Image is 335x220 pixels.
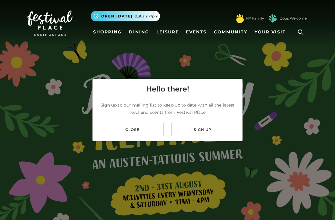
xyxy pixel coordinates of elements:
span: Your Visit [255,29,286,35]
img: Festival Place Logo [27,11,73,36]
a: Your Visit [252,26,291,38]
a: Events [183,26,209,38]
a: Leisure [154,26,181,38]
a: Community [211,26,250,38]
a: Dogs Welcome! [280,16,308,21]
span: Open [DATE] [101,14,133,19]
a: FP Family [246,16,264,21]
a: Sign up [171,123,234,136]
a: Shopping [91,26,124,38]
a: Dining [127,26,152,38]
a: Close [101,123,164,136]
button: Open [DATE] 9.30am-7pm [91,11,160,21]
span: 9.30am-7pm [135,14,158,19]
h4: Hello there! [146,84,189,95]
p: Sign up to our mailing list to keep up to date with all the latest news and events from Festival ... [97,101,238,116]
